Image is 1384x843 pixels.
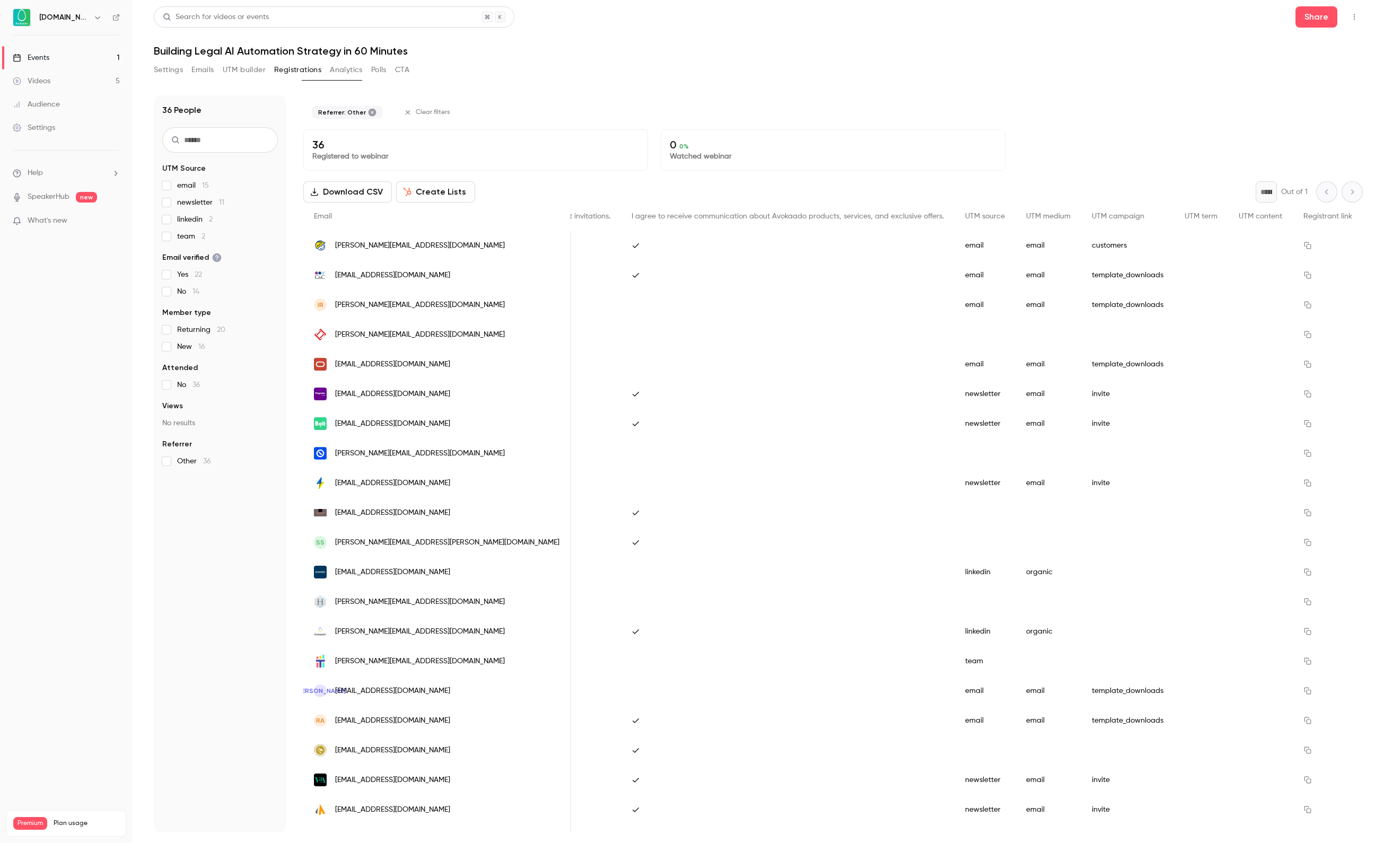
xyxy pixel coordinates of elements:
[1185,213,1217,220] span: UTM term
[163,12,269,23] div: Search for videos or events
[314,509,327,516] img: trustadvisors.eu
[335,626,505,637] span: [PERSON_NAME][EMAIL_ADDRESS][DOMAIN_NAME]
[316,716,325,725] span: RA
[1015,260,1081,290] div: email
[335,775,450,786] span: [EMAIL_ADDRESS][DOMAIN_NAME]
[162,163,206,174] span: UTM Source
[1081,468,1174,498] div: invite
[335,686,450,697] span: [EMAIL_ADDRESS][DOMAIN_NAME]
[314,774,327,786] img: vda.pt
[954,765,1015,795] div: newsletter
[223,62,266,78] button: UTM builder
[274,62,321,78] button: Registrations
[954,409,1015,438] div: newsletter
[632,213,944,220] span: I agree to receive communication about Avokaado products, services, and exclusive offers.
[28,215,67,226] span: What's new
[335,270,450,281] span: [EMAIL_ADDRESS][DOMAIN_NAME]
[954,706,1015,735] div: email
[1081,349,1174,379] div: template_downloads
[1015,557,1081,587] div: organic
[335,804,450,815] span: [EMAIL_ADDRESS][DOMAIN_NAME]
[314,328,327,341] img: attela.ee
[162,104,202,117] h1: 36 People
[1015,617,1081,646] div: organic
[177,269,202,280] span: Yes
[162,252,222,263] span: Email verified
[177,231,205,242] span: team
[330,62,363,78] button: Analytics
[368,108,376,117] button: Remove "Other" from selected "Referrer" filter
[335,359,450,370] span: [EMAIL_ADDRESS][DOMAIN_NAME]
[314,804,327,815] img: 1advisory.ee
[177,380,200,390] span: No
[314,655,327,668] img: tarceta.com
[954,468,1015,498] div: newsletter
[416,108,450,117] span: Clear filters
[314,744,327,757] img: nith.ac.in
[954,617,1015,646] div: linkedin
[1081,795,1174,824] div: invite
[335,656,505,667] span: [PERSON_NAME][EMAIL_ADDRESS][DOMAIN_NAME]
[335,537,559,548] span: [PERSON_NAME][EMAIL_ADDRESS][PERSON_NAME][DOMAIN_NAME]
[335,507,450,519] span: [EMAIL_ADDRESS][DOMAIN_NAME]
[1015,765,1081,795] div: email
[162,163,278,467] section: facet-groups
[162,308,211,318] span: Member type
[679,143,689,150] span: 0 %
[1092,213,1144,220] span: UTM campaign
[1015,379,1081,409] div: email
[335,389,450,400] span: [EMAIL_ADDRESS][DOMAIN_NAME]
[192,288,199,295] span: 14
[395,62,409,78] button: CTA
[1295,6,1337,28] button: Share
[1015,795,1081,824] div: email
[1081,231,1174,260] div: customers
[670,151,996,162] p: Watched webinar
[295,686,346,696] span: [PERSON_NAME]
[670,138,996,151] p: 0
[54,819,119,828] span: Plan usage
[314,358,327,371] img: oracle.com
[1081,260,1174,290] div: template_downloads
[13,99,60,110] div: Audience
[209,216,213,223] span: 2
[1081,706,1174,735] div: template_downloads
[162,401,183,411] span: Views
[202,233,205,240] span: 2
[954,646,1015,676] div: team
[954,676,1015,706] div: email
[1026,213,1071,220] span: UTM medium
[217,326,225,333] span: 20
[177,197,224,208] span: newsletter
[1303,213,1352,220] span: Registrant link
[335,418,450,429] span: [EMAIL_ADDRESS][DOMAIN_NAME]
[316,538,325,547] span: SS
[13,9,30,26] img: Avokaado.io
[314,239,327,252] img: ramirent.ee
[154,45,1363,57] h1: Building Legal AI Automation Strategy in 60 Minutes
[1015,468,1081,498] div: email
[13,76,50,86] div: Videos
[335,715,450,726] span: [EMAIL_ADDRESS][DOMAIN_NAME]
[954,349,1015,379] div: email
[1281,187,1308,197] p: Out of 1
[1015,706,1081,735] div: email
[335,567,450,578] span: [EMAIL_ADDRESS][DOMAIN_NAME]
[28,191,69,203] a: SpeakerHub
[335,448,505,459] span: [PERSON_NAME][EMAIL_ADDRESS][DOMAIN_NAME]
[198,343,205,350] span: 16
[314,213,332,220] span: Email
[371,62,387,78] button: Polls
[1015,290,1081,320] div: email
[400,104,457,121] button: Clear filters
[177,214,213,225] span: linkedin
[396,181,475,203] button: Create Lists
[177,180,209,191] span: email
[335,240,505,251] span: [PERSON_NAME][EMAIL_ADDRESS][DOMAIN_NAME]
[303,181,392,203] button: Download CSV
[1081,765,1174,795] div: invite
[177,286,199,297] span: No
[314,566,327,578] img: eurazeo.com
[314,447,327,460] img: neubase.co
[335,596,505,608] span: [PERSON_NAME][EMAIL_ADDRESS][DOMAIN_NAME]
